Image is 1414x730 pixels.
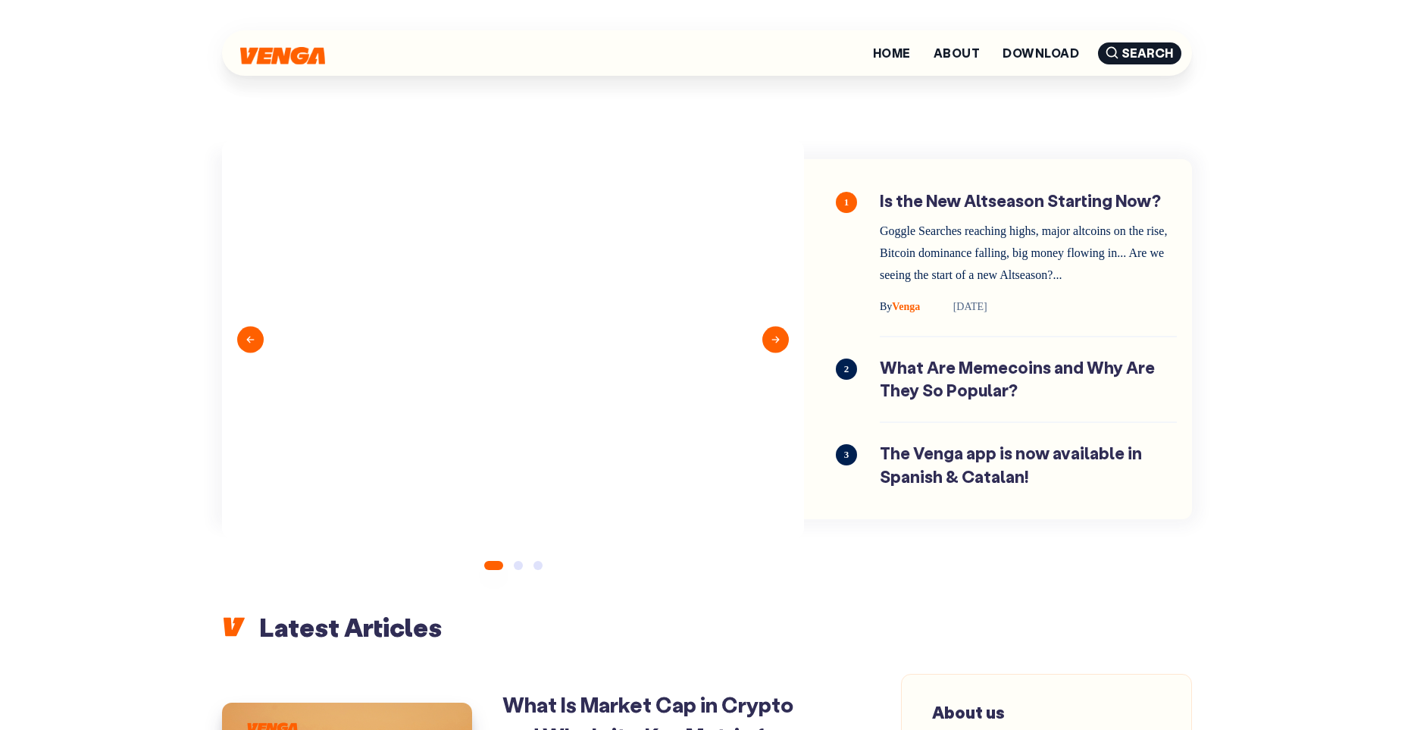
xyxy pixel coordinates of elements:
button: Next [762,326,789,352]
a: Home [873,47,911,59]
button: 3 of 3 [533,561,543,570]
img: Venga Blog [240,47,325,64]
span: Search [1098,42,1181,64]
button: 2 of 3 [514,561,523,570]
span: About us [932,701,1005,723]
span: 2 [836,359,857,380]
span: 3 [836,444,857,465]
h2: Latest Articles [222,610,1192,644]
button: 1 of 3 [484,561,503,570]
a: About [934,47,980,59]
span: 1 [836,192,857,213]
button: Previous [237,326,264,352]
a: Download [1003,47,1079,59]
